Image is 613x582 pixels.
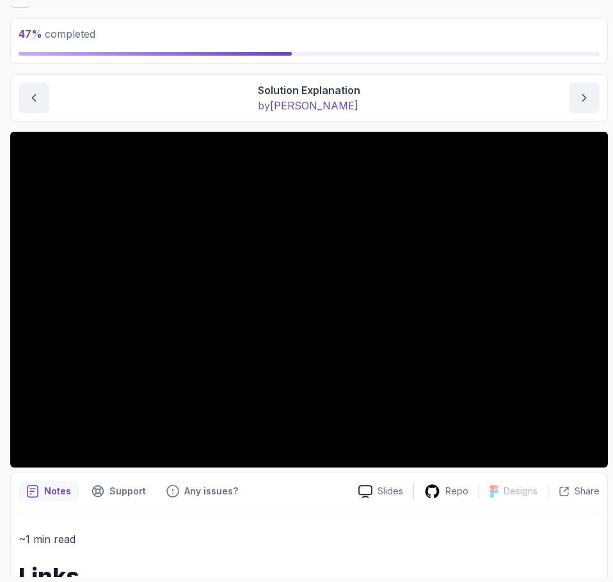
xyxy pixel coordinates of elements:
button: next content [569,83,600,113]
button: Support button [84,481,154,501]
p: Support [109,485,146,498]
p: Solution Explanation [258,83,360,98]
p: Share [575,485,600,498]
p: Notes [44,485,71,498]
span: completed [19,28,95,40]
button: previous content [19,83,49,113]
p: Repo [445,485,468,498]
button: notes button [19,481,79,501]
p: by [258,98,360,113]
a: Repo [414,484,479,499]
p: Designs [504,485,537,498]
p: ~1 min read [19,530,600,548]
iframe: 3 - Solution Explanation [10,132,608,468]
p: Any issues? [184,485,238,498]
span: 47 % [19,28,42,40]
span: [PERSON_NAME] [270,99,358,112]
button: Feedback button [159,481,246,501]
a: Slides [348,485,413,498]
p: Slides [378,485,403,498]
button: Share [548,485,600,498]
